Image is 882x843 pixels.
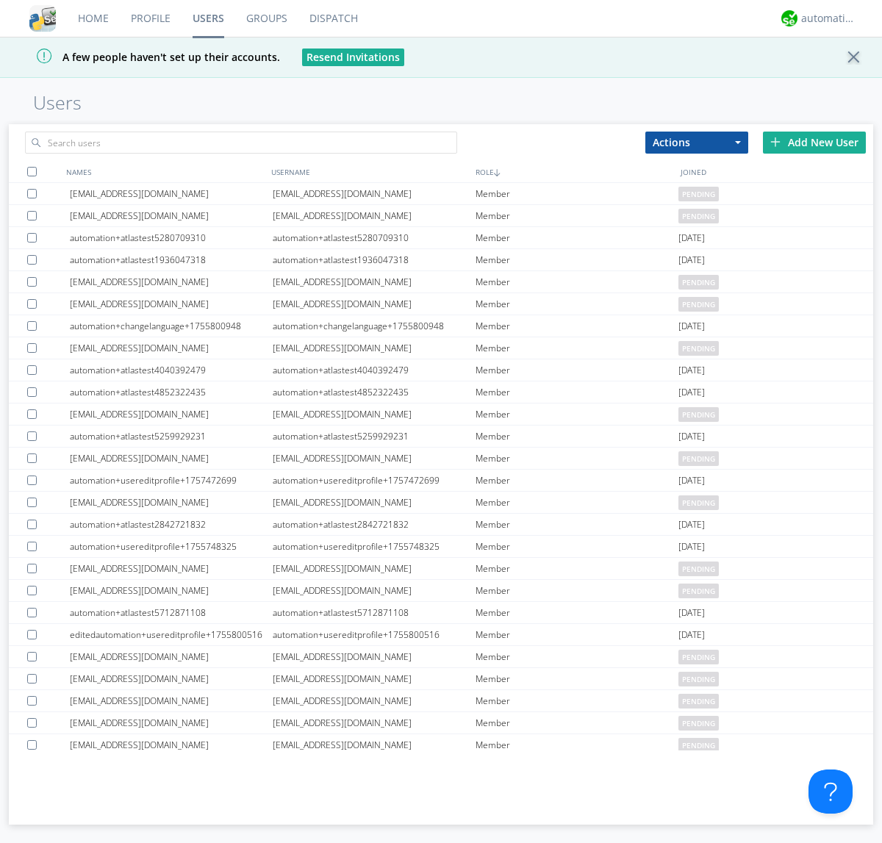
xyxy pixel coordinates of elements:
a: automation+atlastest5712871108automation+atlastest5712871108Member[DATE] [9,602,873,624]
div: [EMAIL_ADDRESS][DOMAIN_NAME] [273,293,476,315]
div: Member [476,183,678,204]
div: [EMAIL_ADDRESS][DOMAIN_NAME] [70,734,273,756]
div: automation+atlastest5259929231 [70,426,273,447]
div: [EMAIL_ADDRESS][DOMAIN_NAME] [70,558,273,579]
div: Member [476,293,678,315]
a: automation+atlastest5280709310automation+atlastest5280709310Member[DATE] [9,227,873,249]
a: automation+changelanguage+1755800948automation+changelanguage+1755800948Member[DATE] [9,315,873,337]
span: [DATE] [678,426,705,448]
a: automation+atlastest1936047318automation+atlastest1936047318Member[DATE] [9,249,873,271]
a: [EMAIL_ADDRESS][DOMAIN_NAME][EMAIL_ADDRESS][DOMAIN_NAME]Memberpending [9,492,873,514]
div: [EMAIL_ADDRESS][DOMAIN_NAME] [70,293,273,315]
img: d2d01cd9b4174d08988066c6d424eccd [781,10,797,26]
a: [EMAIL_ADDRESS][DOMAIN_NAME][EMAIL_ADDRESS][DOMAIN_NAME]Memberpending [9,205,873,227]
a: automation+atlastest2842721832automation+atlastest2842721832Member[DATE] [9,514,873,536]
div: automation+usereditprofile+1755748325 [273,536,476,557]
a: [EMAIL_ADDRESS][DOMAIN_NAME][EMAIL_ADDRESS][DOMAIN_NAME]Memberpending [9,734,873,756]
div: automation+usereditprofile+1755800516 [273,624,476,645]
button: Actions [645,132,748,154]
div: [EMAIL_ADDRESS][DOMAIN_NAME] [70,580,273,601]
div: Member [476,734,678,756]
div: [EMAIL_ADDRESS][DOMAIN_NAME] [273,492,476,513]
button: Resend Invitations [302,49,404,66]
div: [EMAIL_ADDRESS][DOMAIN_NAME] [273,558,476,579]
div: Member [476,470,678,491]
div: Member [476,536,678,557]
a: automation+atlastest4852322435automation+atlastest4852322435Member[DATE] [9,381,873,403]
span: [DATE] [678,624,705,646]
span: [DATE] [678,602,705,624]
span: pending [678,341,719,356]
a: [EMAIL_ADDRESS][DOMAIN_NAME][EMAIL_ADDRESS][DOMAIN_NAME]Memberpending [9,668,873,690]
div: Member [476,712,678,733]
div: Member [476,558,678,579]
div: editedautomation+usereditprofile+1755800516 [70,624,273,645]
span: pending [678,650,719,664]
div: Member [476,514,678,535]
div: Member [476,315,678,337]
div: automation+changelanguage+1755800948 [273,315,476,337]
div: [EMAIL_ADDRESS][DOMAIN_NAME] [273,646,476,667]
span: pending [678,672,719,686]
div: Member [476,668,678,689]
div: [EMAIL_ADDRESS][DOMAIN_NAME] [70,492,273,513]
div: [EMAIL_ADDRESS][DOMAIN_NAME] [70,271,273,293]
span: [DATE] [678,315,705,337]
div: automation+atlastest1936047318 [70,249,273,270]
div: Member [476,359,678,381]
div: [EMAIL_ADDRESS][DOMAIN_NAME] [273,337,476,359]
span: pending [678,407,719,422]
div: [EMAIL_ADDRESS][DOMAIN_NAME] [273,690,476,711]
div: Member [476,602,678,623]
div: [EMAIL_ADDRESS][DOMAIN_NAME] [273,580,476,601]
span: [DATE] [678,514,705,536]
div: automation+atlastest5712871108 [70,602,273,623]
span: pending [678,716,719,731]
a: editedautomation+usereditprofile+1755800516automation+usereditprofile+1755800516Member[DATE] [9,624,873,646]
a: automation+usereditprofile+1757472699automation+usereditprofile+1757472699Member[DATE] [9,470,873,492]
div: [EMAIL_ADDRESS][DOMAIN_NAME] [273,205,476,226]
div: automation+atlastest5280709310 [273,227,476,248]
a: [EMAIL_ADDRESS][DOMAIN_NAME][EMAIL_ADDRESS][DOMAIN_NAME]Memberpending [9,646,873,668]
a: [EMAIL_ADDRESS][DOMAIN_NAME][EMAIL_ADDRESS][DOMAIN_NAME]Memberpending [9,690,873,712]
div: [EMAIL_ADDRESS][DOMAIN_NAME] [70,690,273,711]
div: [EMAIL_ADDRESS][DOMAIN_NAME] [70,183,273,204]
div: automation+atlastest5712871108 [273,602,476,623]
div: Add New User [763,132,866,154]
div: automation+atlastest2842721832 [70,514,273,535]
input: Search users [25,132,457,154]
span: pending [678,738,719,753]
div: [EMAIL_ADDRESS][DOMAIN_NAME] [273,668,476,689]
div: automation+usereditprofile+1757472699 [273,470,476,491]
div: automation+usereditprofile+1757472699 [70,470,273,491]
a: automation+atlastest4040392479automation+atlastest4040392479Member[DATE] [9,359,873,381]
span: [DATE] [678,359,705,381]
div: [EMAIL_ADDRESS][DOMAIN_NAME] [70,337,273,359]
div: [EMAIL_ADDRESS][DOMAIN_NAME] [273,448,476,469]
div: [EMAIL_ADDRESS][DOMAIN_NAME] [273,734,476,756]
div: [EMAIL_ADDRESS][DOMAIN_NAME] [70,712,273,733]
div: automation+atlastest4852322435 [273,381,476,403]
div: [EMAIL_ADDRESS][DOMAIN_NAME] [273,712,476,733]
span: pending [678,451,719,466]
div: Member [476,337,678,359]
span: [DATE] [678,536,705,558]
div: [EMAIL_ADDRESS][DOMAIN_NAME] [273,271,476,293]
div: NAMES [62,161,268,182]
div: automation+usereditprofile+1755748325 [70,536,273,557]
div: Member [476,249,678,270]
img: plus.svg [770,137,781,147]
span: A few people haven't set up their accounts. [11,50,280,64]
span: pending [678,562,719,576]
div: automation+changelanguage+1755800948 [70,315,273,337]
a: automation+atlastest5259929231automation+atlastest5259929231Member[DATE] [9,426,873,448]
div: [EMAIL_ADDRESS][DOMAIN_NAME] [70,205,273,226]
div: automation+atlastest5280709310 [70,227,273,248]
span: [DATE] [678,470,705,492]
a: [EMAIL_ADDRESS][DOMAIN_NAME][EMAIL_ADDRESS][DOMAIN_NAME]Memberpending [9,293,873,315]
img: cddb5a64eb264b2086981ab96f4c1ba7 [29,5,56,32]
div: automation+atlastest2842721832 [273,514,476,535]
iframe: Toggle Customer Support [808,770,853,814]
span: [DATE] [678,227,705,249]
span: pending [678,584,719,598]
